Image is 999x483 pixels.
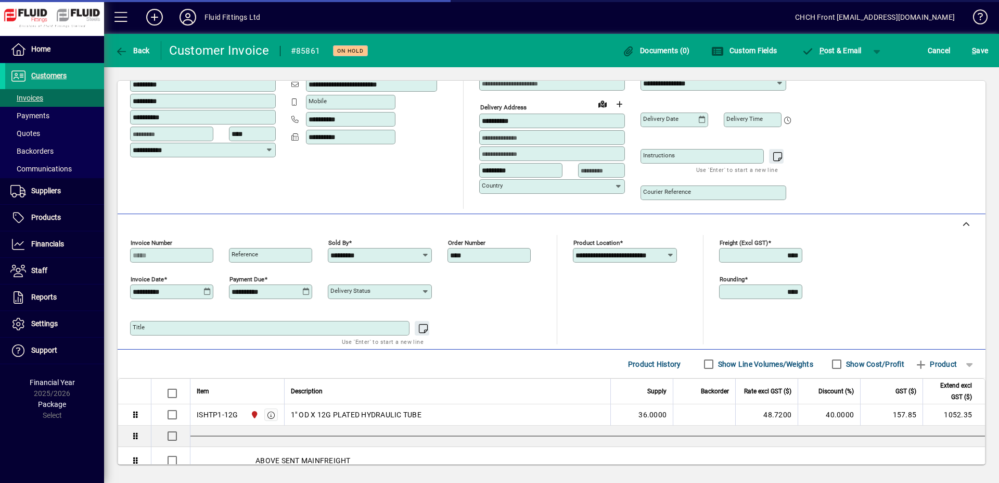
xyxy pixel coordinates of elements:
[5,338,104,364] a: Support
[131,239,172,246] mat-label: Invoice number
[860,404,923,426] td: 157.85
[923,404,985,426] td: 1052.35
[965,2,986,36] a: Knowledge Base
[197,410,238,420] div: ISHTP1-12G
[31,293,57,301] span: Reports
[169,42,270,59] div: Customer Invoice
[328,239,349,246] mat-label: Sold by
[10,112,49,120] span: Payments
[795,9,955,26] div: CHCH Front [EMAIL_ADDRESS][DOMAIN_NAME]
[742,410,791,420] div: 48.7200
[711,46,777,55] span: Custom Fields
[643,152,675,159] mat-label: Instructions
[720,239,768,246] mat-label: Freight (excl GST)
[929,380,972,403] span: Extend excl GST ($)
[229,276,264,283] mat-label: Payment due
[291,43,321,59] div: #85861
[972,46,976,55] span: S
[709,41,779,60] button: Custom Fields
[104,41,161,60] app-page-header-button: Back
[643,188,691,195] mat-label: Courier Reference
[928,42,951,59] span: Cancel
[628,356,681,373] span: Product History
[720,276,745,283] mat-label: Rounding
[31,71,67,80] span: Customers
[696,164,778,176] mat-hint: Use 'Enter' to start a new line
[5,160,104,178] a: Communications
[31,187,61,195] span: Suppliers
[844,359,904,369] label: Show Cost/Profit
[726,115,763,122] mat-label: Delivery time
[647,386,667,397] span: Supply
[5,142,104,160] a: Backorders
[925,41,953,60] button: Cancel
[716,359,813,369] label: Show Line Volumes/Weights
[5,205,104,231] a: Products
[10,94,43,102] span: Invoices
[291,410,421,420] span: 1" OD X 12G PLATED HYDRAULIC TUBE
[5,178,104,204] a: Suppliers
[798,404,860,426] td: 40.0000
[171,8,204,27] button: Profile
[138,8,171,27] button: Add
[330,287,370,294] mat-label: Delivery status
[5,125,104,142] a: Quotes
[5,311,104,337] a: Settings
[337,47,364,54] span: On hold
[5,258,104,284] a: Staff
[30,378,75,387] span: Financial Year
[801,46,862,55] span: ost & Email
[895,386,916,397] span: GST ($)
[31,346,57,354] span: Support
[31,240,64,248] span: Financials
[915,356,957,373] span: Product
[5,284,104,311] a: Reports
[611,96,627,113] button: Choose address
[620,41,693,60] button: Documents (0)
[291,386,323,397] span: Description
[5,89,104,107] a: Invoices
[482,182,503,189] mat-label: Country
[133,324,145,331] mat-label: Title
[819,46,824,55] span: P
[969,41,991,60] button: Save
[10,165,72,173] span: Communications
[31,45,50,53] span: Home
[448,239,485,246] mat-label: Order number
[10,129,40,138] span: Quotes
[5,231,104,257] a: Financials
[115,46,150,55] span: Back
[10,147,54,155] span: Backorders
[31,213,61,221] span: Products
[818,386,854,397] span: Discount (%)
[573,239,620,246] mat-label: Product location
[131,276,164,283] mat-label: Invoice date
[342,336,424,348] mat-hint: Use 'Enter' to start a new line
[910,355,962,374] button: Product
[701,386,729,397] span: Backorder
[190,447,985,474] div: ABOVE SENT MAINFREIGHT
[38,400,66,408] span: Package
[31,319,58,328] span: Settings
[638,410,667,420] span: 36.0000
[622,46,690,55] span: Documents (0)
[744,386,791,397] span: Rate excl GST ($)
[5,107,104,125] a: Payments
[112,41,152,60] button: Back
[796,41,867,60] button: Post & Email
[643,115,678,122] mat-label: Delivery date
[594,95,611,112] a: View on map
[31,266,47,275] span: Staff
[232,251,258,258] mat-label: Reference
[197,386,209,397] span: Item
[972,42,988,59] span: ave
[5,36,104,63] a: Home
[309,97,327,105] mat-label: Mobile
[204,9,260,26] div: Fluid Fittings Ltd
[624,355,685,374] button: Product History
[248,409,260,420] span: FLUID FITTINGS CHRISTCHURCH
